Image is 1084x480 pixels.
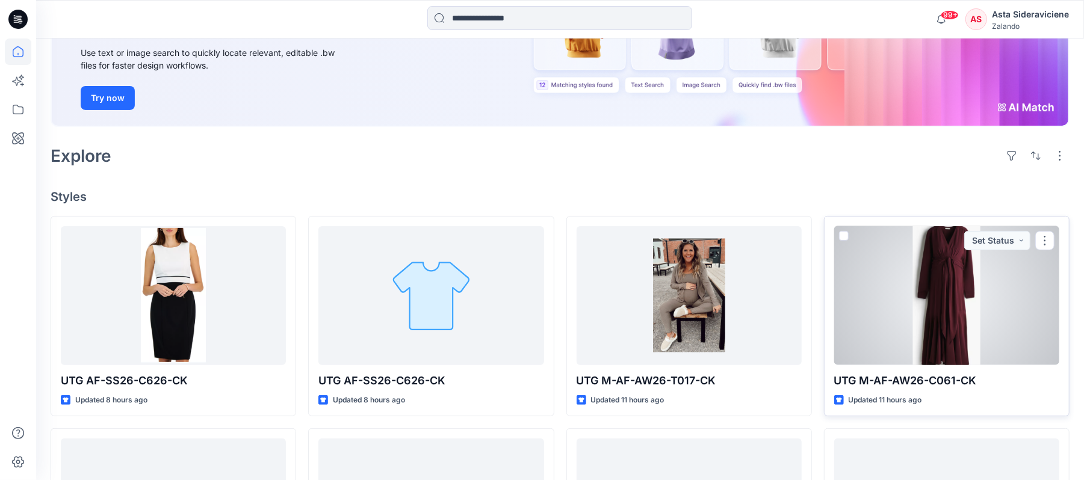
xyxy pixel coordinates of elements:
[834,226,1059,365] a: UTG M-AF-AW26-C061-CK
[965,8,987,30] div: AS
[849,394,922,407] p: Updated 11 hours ago
[591,394,664,407] p: Updated 11 hours ago
[51,189,1070,204] h4: Styles
[941,10,959,20] span: 99+
[81,86,135,110] button: Try now
[834,372,1059,389] p: UTG M-AF-AW26-C061-CK
[992,7,1069,22] div: Asta Sideraviciene
[992,22,1069,31] div: Zalando
[577,226,802,365] a: UTG M-AF-AW26-T017-CK
[318,226,544,365] a: UTG AF-SS26-C626-CK
[233,13,327,39] span: AI Match
[577,372,802,389] p: UTG M-AF-AW26-T017-CK
[61,372,286,389] p: UTG AF-SS26-C626-CK
[333,394,405,407] p: Updated 8 hours ago
[318,372,544,389] p: UTG AF-SS26-C626-CK
[75,394,147,407] p: Updated 8 hours ago
[61,226,286,365] a: UTG AF-SS26-C626-CK
[51,146,111,165] h2: Explore
[81,46,352,72] div: Use text or image search to quickly locate relevant, editable .bw files for faster design workflows.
